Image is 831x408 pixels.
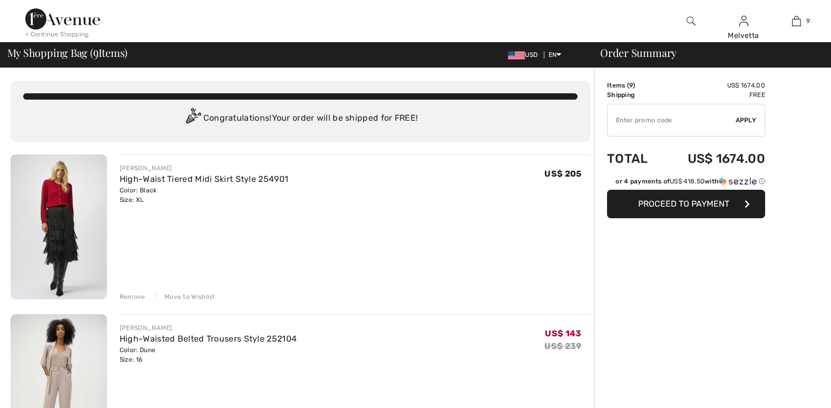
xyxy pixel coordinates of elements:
[549,51,562,59] span: EN
[615,177,765,186] div: or 4 payments of with
[661,90,765,100] td: Free
[661,141,765,177] td: US$ 1674.00
[770,15,822,27] a: 9
[792,15,801,27] img: My Bag
[736,115,757,125] span: Apply
[670,178,705,185] span: US$ 418.50
[120,174,288,184] a: High-Waist Tiered Midi Skirt Style 254901
[638,199,729,209] span: Proceed to Payment
[545,328,581,338] span: US$ 143
[719,177,757,186] img: Sezzle
[7,47,128,58] span: My Shopping Bag ( Items)
[120,186,288,205] div: Color: Black Size: XL
[508,51,525,60] img: US Dollar
[607,177,765,190] div: or 4 payments ofUS$ 418.50withSezzle Click to learn more about Sezzle
[120,292,145,302] div: Remove
[25,30,89,39] div: < Continue Shopping
[739,15,748,27] img: My Info
[23,108,578,129] div: Congratulations! Your order will be shipped for FREE!
[739,16,748,26] a: Sign In
[120,323,297,333] div: [PERSON_NAME]
[11,154,107,299] img: High-Waist Tiered Midi Skirt Style 254901
[607,141,661,177] td: Total
[120,334,297,344] a: High-Waisted Belted Trousers Style 252104
[608,104,736,136] input: Promo code
[155,292,216,302] div: Move to Wishlist
[806,16,810,26] span: 9
[718,30,769,41] div: Melvetta
[508,51,542,59] span: USD
[607,190,765,218] button: Proceed to Payment
[607,90,661,100] td: Shipping
[120,345,297,364] div: Color: Dune Size: 16
[607,81,661,90] td: Items ( )
[25,8,100,30] img: 1ère Avenue
[588,47,825,58] div: Order Summary
[544,341,581,351] s: US$ 239
[544,169,581,179] span: US$ 205
[629,82,633,89] span: 9
[661,81,765,90] td: US$ 1674.00
[120,163,288,173] div: [PERSON_NAME]
[182,108,203,129] img: Congratulation2.svg
[687,15,696,27] img: search the website
[93,45,99,59] span: 9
